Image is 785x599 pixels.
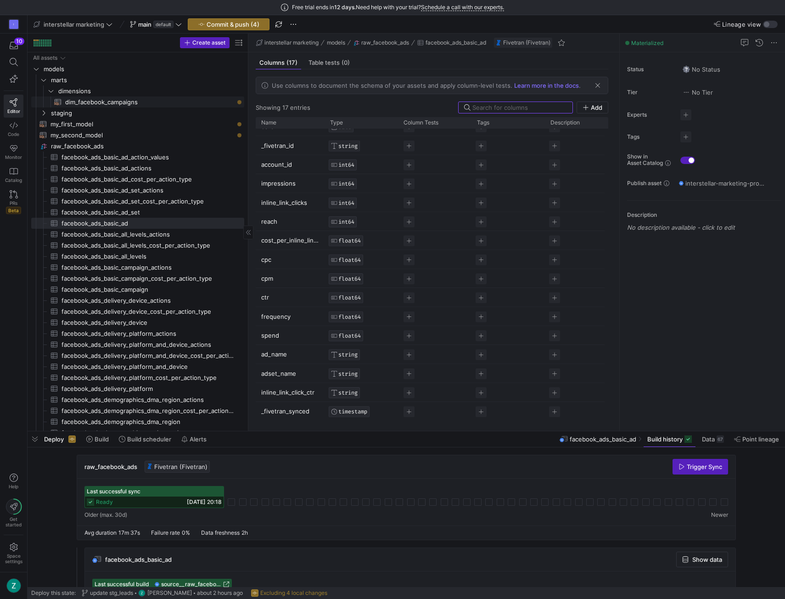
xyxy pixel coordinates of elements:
div: Press SPACE to select this row. [31,185,244,196]
img: undefined [496,40,501,45]
a: facebook_ads_basic_all_levels_cost_per_action_type​​​​​​​​​ [31,240,244,251]
div: Press SPACE to select this row. [31,394,244,405]
span: Trigger Sync [687,463,722,470]
button: Getstarted [4,495,23,531]
a: facebook_ads_basic_ad_actions​​​​​​​​​ [31,163,244,174]
div: Press SPACE to select this row. [256,269,637,288]
div: Press SPACE to select this row. [256,193,637,212]
span: FLOAT64 [338,314,361,320]
span: facebook_ads_basic_ad_set_cost_per_action_type​​​​​​​​​ [62,196,234,207]
span: Tags [627,134,673,140]
div: Press SPACE to select this row. [256,250,637,269]
span: Build [95,435,109,443]
span: No Status [683,66,720,73]
div: Press SPACE to select this row. [256,231,637,250]
span: facebook_ads_basic_ad​​​​​​​​​ [62,218,234,229]
span: about 2 hours ago [197,590,243,596]
a: facebook_ads_delivery_platform_and_device_cost_per_action_type​​​​​​​​​ [31,350,244,361]
span: Monitor [5,154,22,160]
button: https://lh3.googleusercontent.com/a/ACg8ocJjr5HHNopetVmmgMoZNZ5zA1Z4KHaNvsq35B3bP7OyD3bE=s96-c [4,576,23,595]
a: facebook_ads_delivery_platform_and_device​​​​​​​​​ [31,361,244,372]
span: Column Tests [404,119,438,126]
a: facebook_ads_demographics_region_actions​​​​​​​​​ [31,427,244,438]
div: Press SPACE to select this row. [256,326,637,345]
span: Excluding 4 local changes [260,590,327,596]
img: No status [683,66,690,73]
button: Trigger Sync [673,459,728,475]
span: No Tier [683,89,713,96]
a: source__raw_facebook_ads__facebook_ads_basic_ad [155,581,230,588]
span: PRs [10,200,17,206]
div: . [272,82,586,89]
div: Press SPACE to select this row. [31,317,244,328]
a: facebook_ads_delivery_device​​​​​​​​​ [31,317,244,328]
a: my_first_model​​​​​​​​​​ [31,119,244,130]
button: Show data [676,552,728,567]
div: Press SPACE to select this row. [31,130,244,141]
p: inline_link_clicks [261,194,319,211]
div: Press SPACE to select this row. [31,207,244,218]
a: Schedule a call with our experts. [421,4,504,11]
span: facebook_ads_demographics_dma_region_actions​​​​​​​​​ [62,395,234,405]
span: Editor [7,108,20,114]
span: Name [261,119,276,126]
span: Tags [477,119,489,126]
div: Press SPACE to select this row. [31,52,244,63]
a: facebook_ads_delivery_platform​​​​​​​​​ [31,383,244,394]
span: facebook_ads_delivery_device_actions​​​​​​​​​ [62,295,234,306]
div: Press SPACE to select this row. [31,427,244,438]
span: INT64 [338,162,354,168]
input: Search for columns [472,104,567,111]
div: Press SPACE to select this row. [31,196,244,207]
span: Avg duration [84,529,117,536]
a: Spacesettings [4,539,23,568]
span: 17m 37s [118,529,140,536]
span: Build scheduler [127,435,171,443]
span: Type [330,119,343,126]
span: marts [51,75,243,85]
div: Press SPACE to select this row. [31,361,244,372]
button: interstellar marketing [31,18,115,30]
span: interstellar marketing [264,40,319,46]
span: FLOAT64 [338,294,361,301]
span: Beta [6,207,21,214]
img: https://lh3.googleusercontent.com/a/ACg8ocJjr5HHNopetVmmgMoZNZ5zA1Z4KHaNvsq35B3bP7OyD3bE=s96-c [138,589,146,597]
img: https://lh3.googleusercontent.com/a/ACg8ocJjr5HHNopetVmmgMoZNZ5zA1Z4KHaNvsq35B3bP7OyD3bE=s96-c [6,578,21,593]
button: 10 [4,37,23,54]
button: interstellar-marketing-prod / y42_interstellar_marketing_main / source__raw_facebook_ads__faceboo... [677,177,768,189]
span: Older (max. 30d) [84,512,127,518]
span: Show data [692,556,722,563]
button: Build [82,431,113,447]
span: facebook_ads_demographics_dma_region​​​​​​​​​ [62,417,234,427]
span: Description [550,119,580,126]
a: Editor [4,95,23,118]
button: maindefault [128,18,184,30]
span: facebook_ads_basic_all_levels​​​​​​​​​ [62,251,234,262]
span: facebook_ads_basic_ad [570,435,636,443]
div: Press SPACE to select this row. [31,328,244,339]
div: Press SPACE to select this row. [31,262,244,273]
span: facebook_ads_delivery_platform_and_device_actions​​​​​​​​​ [62,339,234,350]
a: raw_facebook_ads​​​​​​​​ [31,141,244,152]
div: Press SPACE to select this row. [31,339,244,350]
button: raw_facebook_ads [351,37,411,48]
a: Catalog [4,164,23,186]
p: cpc [261,251,319,268]
a: dim_facebook_campaigns​​​​​​​​​​ [31,96,244,107]
span: STRING [338,143,358,149]
div: Press SPACE to select this row. [31,152,244,163]
button: No tierNo Tier [680,86,715,98]
p: account_id [261,156,319,173]
button: Help [4,469,23,493]
span: Last successful build [95,581,149,588]
a: facebook_ads_basic_ad_cost_per_action_type​​​​​​​​​ [31,174,244,185]
p: Description [627,212,781,218]
button: interstellar marketing [254,37,321,48]
span: FLOAT64 [338,237,361,244]
span: (0) [342,60,350,66]
div: Press SPACE to select this row. [31,163,244,174]
div: Press SPACE to select this row. [31,405,244,416]
a: facebook_ads_delivery_device_actions​​​​​​​​​ [31,295,244,306]
span: Free trial ends in Need help with your trial? [292,4,504,11]
span: facebook_ads_demographics_dma_region_cost_per_action_type​​​​​​​​​ [62,406,234,416]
